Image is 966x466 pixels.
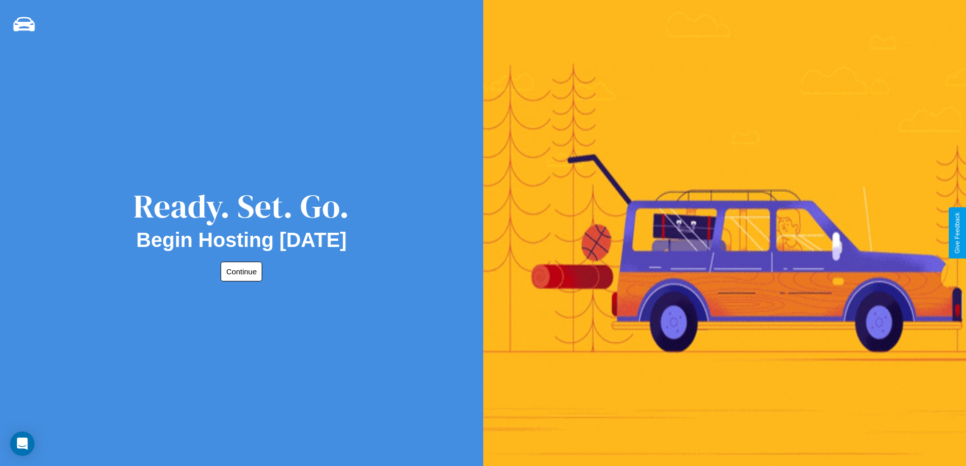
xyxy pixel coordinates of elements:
div: Open Intercom Messenger [10,432,34,456]
h2: Begin Hosting [DATE] [136,229,347,252]
div: Ready. Set. Go. [133,184,349,229]
button: Continue [221,262,262,281]
div: Give Feedback [954,212,961,254]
